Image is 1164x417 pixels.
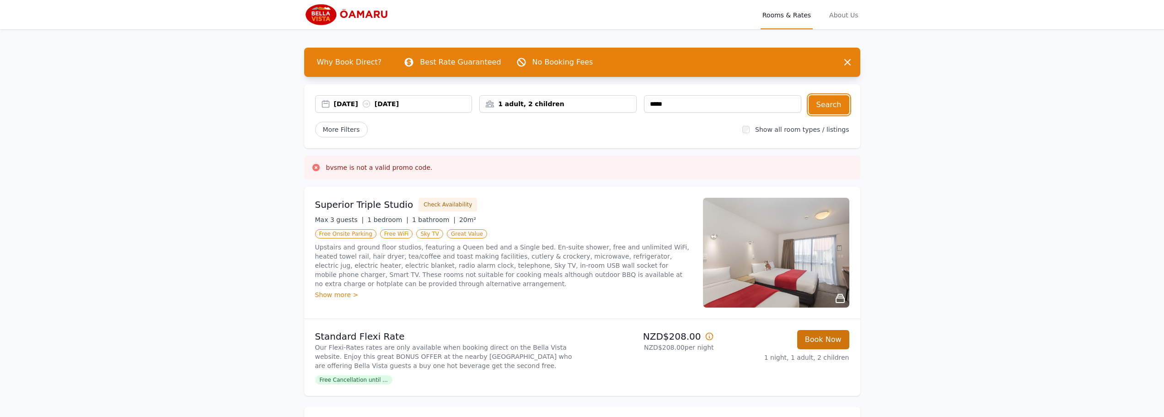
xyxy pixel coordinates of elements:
[304,4,392,26] img: Bella Vista Oamaru
[412,216,456,223] span: 1 bathroom |
[380,229,413,238] span: Free WiFi
[459,216,476,223] span: 20m²
[315,375,392,385] span: Free Cancellation until ...
[315,243,692,288] p: Upstairs and ground floor studios, featuring a Queen bed and a Single bed. En-suite shower, free ...
[418,198,477,211] button: Check Availability
[367,216,408,223] span: 1 bedroom |
[315,198,413,211] h3: Superior Triple Studio
[447,229,487,238] span: Great Value
[334,99,472,108] div: [DATE] [DATE]
[416,229,443,238] span: Sky TV
[315,216,364,223] span: Max 3 guests |
[315,290,692,299] div: Show more >
[721,353,849,362] p: 1 night, 1 adult, 2 children
[310,53,389,71] span: Why Book Direct?
[315,122,368,137] span: More Filters
[326,163,433,172] h3: bvsme is not a valid promo code.
[480,99,636,108] div: 1 adult, 2 children
[797,330,849,349] button: Book Now
[315,343,579,370] p: Our Flexi-Rates rates are only available when booking direct on the Bella Vista website. Enjoy th...
[809,95,849,114] button: Search
[315,330,579,343] p: Standard Flexi Rate
[420,57,501,68] p: Best Rate Guaranteed
[755,126,849,133] label: Show all room types / listings
[586,343,714,352] p: NZD$208.00 per night
[532,57,593,68] p: No Booking Fees
[315,229,376,238] span: Free Onsite Parking
[586,330,714,343] p: NZD$208.00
